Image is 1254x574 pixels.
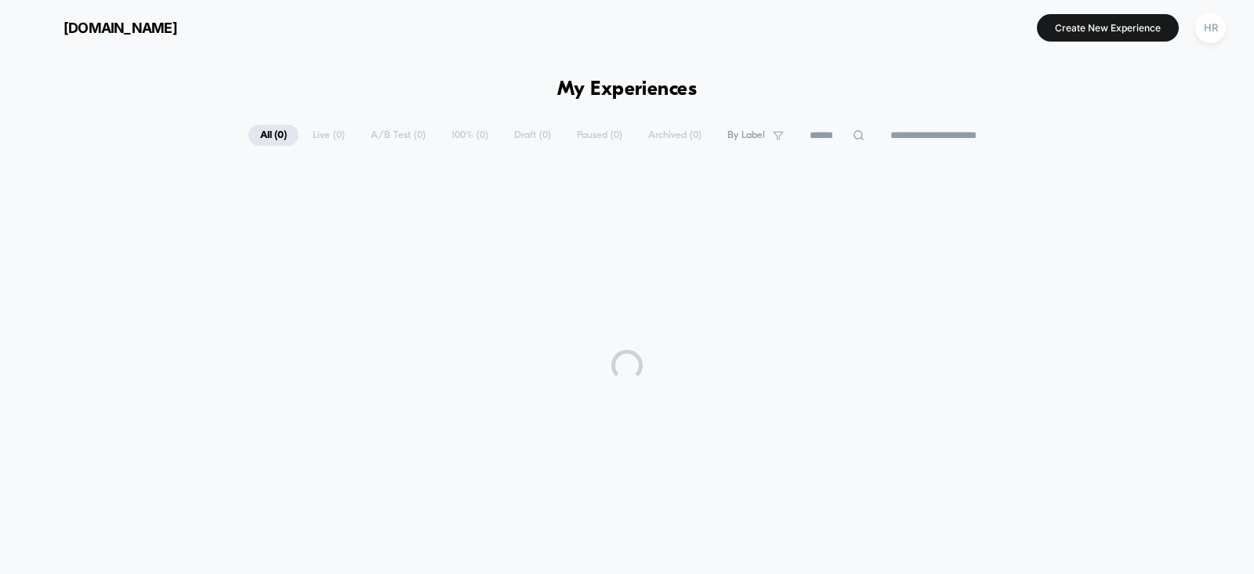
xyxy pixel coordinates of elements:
button: Create New Experience [1037,14,1179,42]
div: HR [1195,13,1226,43]
button: [DOMAIN_NAME] [24,15,182,40]
span: By Label [727,129,765,141]
button: HR [1191,12,1230,44]
span: [DOMAIN_NAME] [63,20,177,36]
h1: My Experiences [557,78,698,101]
span: All ( 0 ) [248,125,299,146]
